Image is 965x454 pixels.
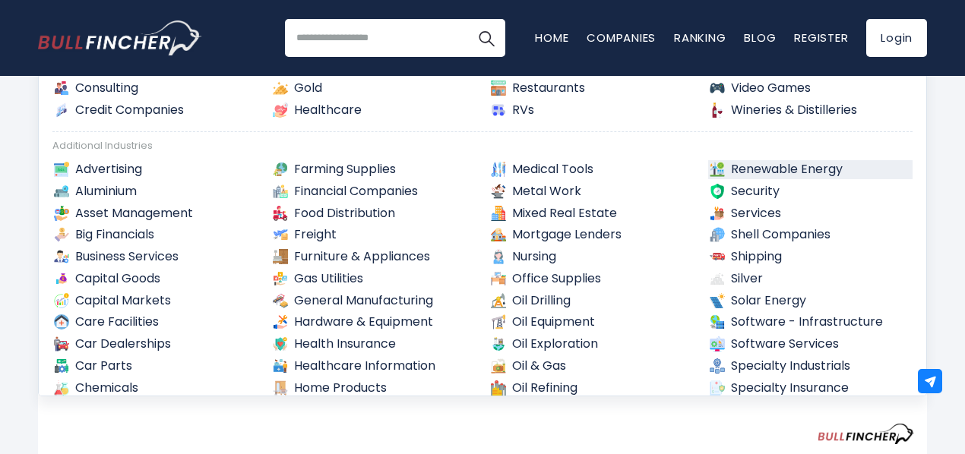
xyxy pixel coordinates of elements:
a: Metal Work [489,182,694,201]
a: Register [794,30,848,46]
a: Shipping [708,247,913,266]
a: Healthcare Information [271,357,476,376]
a: Car Parts [52,357,258,376]
div: Additional Industries [52,140,913,153]
a: Business Services [52,247,258,266]
a: Asset Management [52,204,258,223]
a: Credit Companies [52,101,258,120]
a: Gas Utilities [271,270,476,288]
a: Mortgage Lenders [489,225,694,244]
a: Mixed Real Estate [489,204,694,223]
a: General Manufacturing [271,292,476,311]
a: Consulting [52,79,258,98]
a: Advertising [52,160,258,179]
a: Car Dealerships [52,335,258,354]
a: Go to homepage [38,20,201,55]
a: Medical Tools [489,160,694,179]
a: Blog [744,30,776,46]
a: Care Facilities [52,313,258,332]
a: Oil Refining [489,379,694,398]
a: Companies [587,30,656,46]
a: Ranking [674,30,726,46]
a: Home [535,30,568,46]
a: Gold [271,79,476,98]
a: Health Insurance [271,335,476,354]
a: Office Supplies [489,270,694,288]
a: Chemicals [52,379,258,398]
a: Oil Drilling [489,292,694,311]
a: Capital Goods [52,270,258,288]
a: Oil Equipment [489,313,694,332]
a: Security [708,182,913,201]
a: Solar Energy [708,292,913,311]
a: Capital Markets [52,292,258,311]
a: Aluminium [52,182,258,201]
a: Login [866,19,927,57]
a: Furniture & Appliances [271,247,476,266]
a: Financial Companies [271,182,476,201]
a: Healthcare [271,101,476,120]
a: Shell Companies [708,225,913,244]
a: Freight [271,225,476,244]
a: Specialty Insurance [708,379,913,398]
a: Renewable Energy [708,160,913,179]
a: Wineries & Distilleries [708,101,913,120]
a: Food Distribution [271,204,476,223]
button: Search [467,19,505,57]
a: Oil Exploration [489,335,694,354]
a: Farming Supplies [271,160,476,179]
img: Bullfincher logo [38,20,202,55]
a: Oil & Gas [489,357,694,376]
a: Video Games [708,79,913,98]
a: Nursing [489,247,694,266]
a: Restaurants [489,79,694,98]
a: Specialty Industrials [708,357,913,376]
a: Services [708,204,913,223]
a: Hardware & Equipment [271,313,476,332]
a: Home Products [271,379,476,398]
a: Software Services [708,335,913,354]
a: Silver [708,270,913,288]
a: Software - Infrastructure [708,313,913,332]
a: RVs [489,101,694,120]
a: Big Financials [52,225,258,244]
